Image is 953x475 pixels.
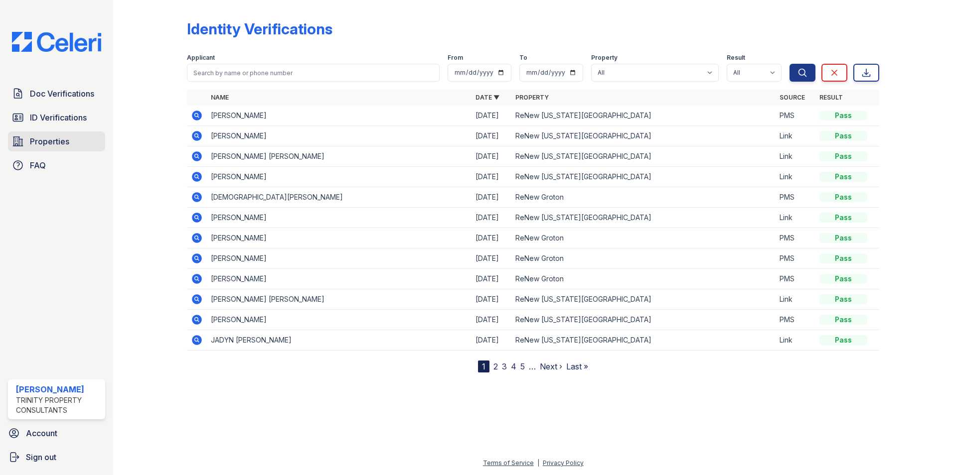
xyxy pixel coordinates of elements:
[8,84,105,104] a: Doc Verifications
[472,330,511,351] td: [DATE]
[187,64,440,82] input: Search by name or phone number
[30,159,46,171] span: FAQ
[511,310,776,330] td: ReNew [US_STATE][GEOGRAPHIC_DATA]
[776,248,815,269] td: PMS
[776,106,815,126] td: PMS
[472,208,511,228] td: [DATE]
[776,330,815,351] td: Link
[4,423,109,443] a: Account
[776,208,815,228] td: Link
[211,94,229,101] a: Name
[472,146,511,167] td: [DATE]
[187,54,215,62] label: Applicant
[472,167,511,187] td: [DATE]
[207,208,472,228] td: [PERSON_NAME]
[511,248,776,269] td: ReNew Groton
[207,289,472,310] td: [PERSON_NAME] [PERSON_NAME]
[16,383,101,395] div: [PERSON_NAME]
[187,20,332,38] div: Identity Verifications
[207,228,472,248] td: [PERSON_NAME]
[207,187,472,208] td: [DEMOGRAPHIC_DATA][PERSON_NAME]
[30,88,94,100] span: Doc Verifications
[207,248,472,269] td: [PERSON_NAME]
[511,167,776,187] td: ReNew [US_STATE][GEOGRAPHIC_DATA]
[26,427,57,439] span: Account
[26,451,56,463] span: Sign out
[476,94,499,101] a: Date ▼
[16,395,101,415] div: Trinity Property Consultants
[515,94,549,101] a: Property
[776,146,815,167] td: Link
[511,146,776,167] td: ReNew [US_STATE][GEOGRAPHIC_DATA]
[819,294,867,304] div: Pass
[207,269,472,289] td: [PERSON_NAME]
[448,54,463,62] label: From
[8,131,105,151] a: Properties
[780,94,805,101] a: Source
[30,135,69,147] span: Properties
[540,361,562,371] a: Next ›
[819,315,867,325] div: Pass
[511,106,776,126] td: ReNew [US_STATE][GEOGRAPHIC_DATA]
[776,228,815,248] td: PMS
[478,360,489,372] div: 1
[819,151,867,161] div: Pass
[776,126,815,146] td: Link
[819,172,867,182] div: Pass
[511,208,776,228] td: ReNew [US_STATE][GEOGRAPHIC_DATA]
[819,111,867,120] div: Pass
[819,335,867,345] div: Pass
[472,126,511,146] td: [DATE]
[472,269,511,289] td: [DATE]
[472,310,511,330] td: [DATE]
[4,32,109,52] img: CE_Logo_Blue-a8612792a0a2168367f1c8372b55b34899dd931a85d93a1a3d3e32e68fde9ad4.png
[819,253,867,263] div: Pass
[511,330,776,351] td: ReNew [US_STATE][GEOGRAPHIC_DATA]
[819,274,867,284] div: Pass
[483,459,534,467] a: Terms of Service
[207,310,472,330] td: [PERSON_NAME]
[819,94,843,101] a: Result
[472,187,511,208] td: [DATE]
[207,330,472,351] td: JADYN [PERSON_NAME]
[511,289,776,310] td: ReNew [US_STATE][GEOGRAPHIC_DATA]
[472,248,511,269] td: [DATE]
[776,269,815,289] td: PMS
[727,54,745,62] label: Result
[472,228,511,248] td: [DATE]
[502,361,507,371] a: 3
[776,167,815,187] td: Link
[529,360,536,372] span: …
[819,233,867,243] div: Pass
[520,361,525,371] a: 5
[537,459,539,467] div: |
[207,167,472,187] td: [PERSON_NAME]
[30,112,87,123] span: ID Verifications
[511,228,776,248] td: ReNew Groton
[472,289,511,310] td: [DATE]
[8,108,105,127] a: ID Verifications
[543,459,584,467] a: Privacy Policy
[511,361,516,371] a: 4
[207,126,472,146] td: [PERSON_NAME]
[511,269,776,289] td: ReNew Groton
[493,361,498,371] a: 2
[819,131,867,141] div: Pass
[4,447,109,467] a: Sign out
[566,361,588,371] a: Last »
[819,192,867,202] div: Pass
[776,187,815,208] td: PMS
[776,310,815,330] td: PMS
[776,289,815,310] td: Link
[207,146,472,167] td: [PERSON_NAME] [PERSON_NAME]
[511,187,776,208] td: ReNew Groton
[472,106,511,126] td: [DATE]
[519,54,527,62] label: To
[207,106,472,126] td: [PERSON_NAME]
[511,126,776,146] td: ReNew [US_STATE][GEOGRAPHIC_DATA]
[591,54,618,62] label: Property
[8,155,105,175] a: FAQ
[819,213,867,223] div: Pass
